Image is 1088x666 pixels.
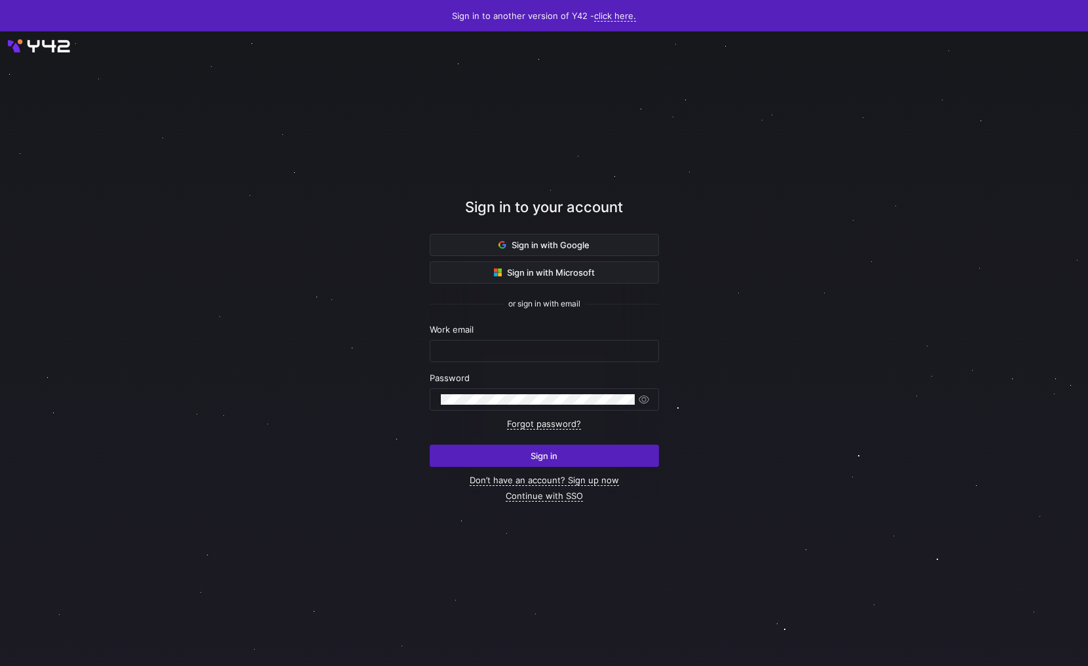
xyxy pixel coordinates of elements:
div: Sign in to your account [430,196,659,234]
a: click here. [594,10,636,22]
a: Continue with SSO [506,490,583,502]
span: Sign in [531,451,557,461]
span: Password [430,373,470,383]
span: Sign in with Microsoft [494,267,595,278]
span: Sign in with Google [498,240,590,250]
a: Don’t have an account? Sign up now [470,475,619,486]
a: Forgot password? [507,418,581,430]
button: Sign in with Google [430,234,659,256]
span: or sign in with email [508,299,580,308]
button: Sign in with Microsoft [430,261,659,284]
button: Sign in [430,445,659,467]
span: Work email [430,324,474,335]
